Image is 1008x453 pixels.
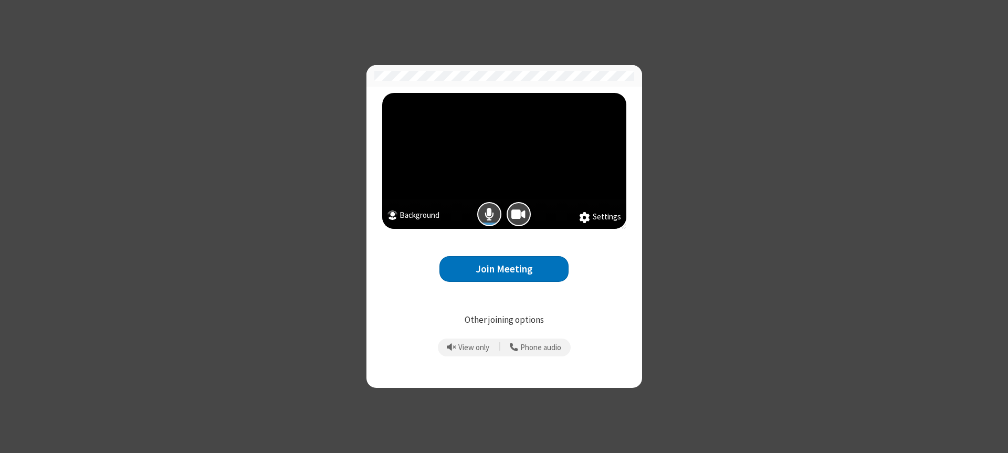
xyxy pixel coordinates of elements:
span: Phone audio [520,343,561,352]
span: | [499,340,501,355]
span: View only [458,343,489,352]
button: Settings [579,211,621,224]
button: Camera is on [507,202,531,226]
p: Other joining options [382,313,626,327]
button: Use your phone for mic and speaker while you view the meeting on this device. [506,339,565,356]
button: Join Meeting [439,256,569,282]
button: Mic is on [477,202,501,226]
button: Background [387,209,439,224]
button: Prevent echo when there is already an active mic and speaker in the room. [443,339,493,356]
